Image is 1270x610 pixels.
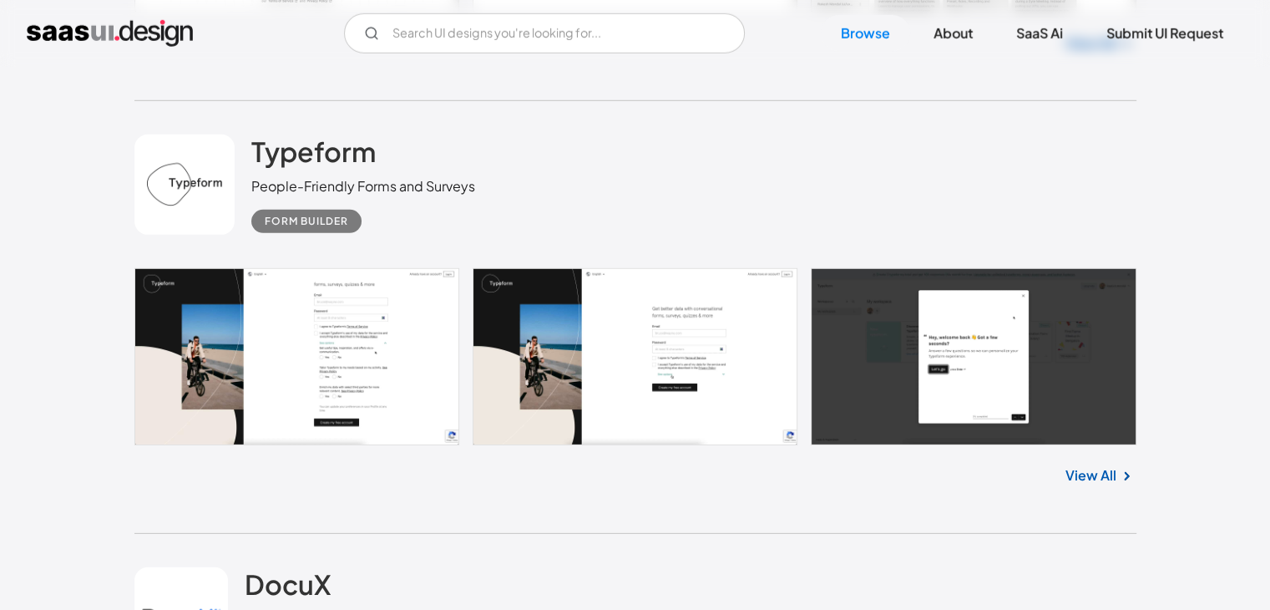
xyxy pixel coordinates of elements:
a: Typeform [251,135,376,176]
div: Form Builder [265,211,348,231]
a: About [913,15,993,52]
a: Browse [821,15,910,52]
a: Submit UI Request [1086,15,1243,52]
h2: DocuX [245,567,331,601]
div: People-Friendly Forms and Surveys [251,176,475,196]
form: Email Form [344,13,745,53]
input: Search UI designs you're looking for... [344,13,745,53]
a: home [27,20,193,47]
h2: Typeform [251,135,376,168]
a: View All [1065,465,1116,485]
a: SaaS Ai [996,15,1083,52]
a: DocuX [245,567,331,609]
